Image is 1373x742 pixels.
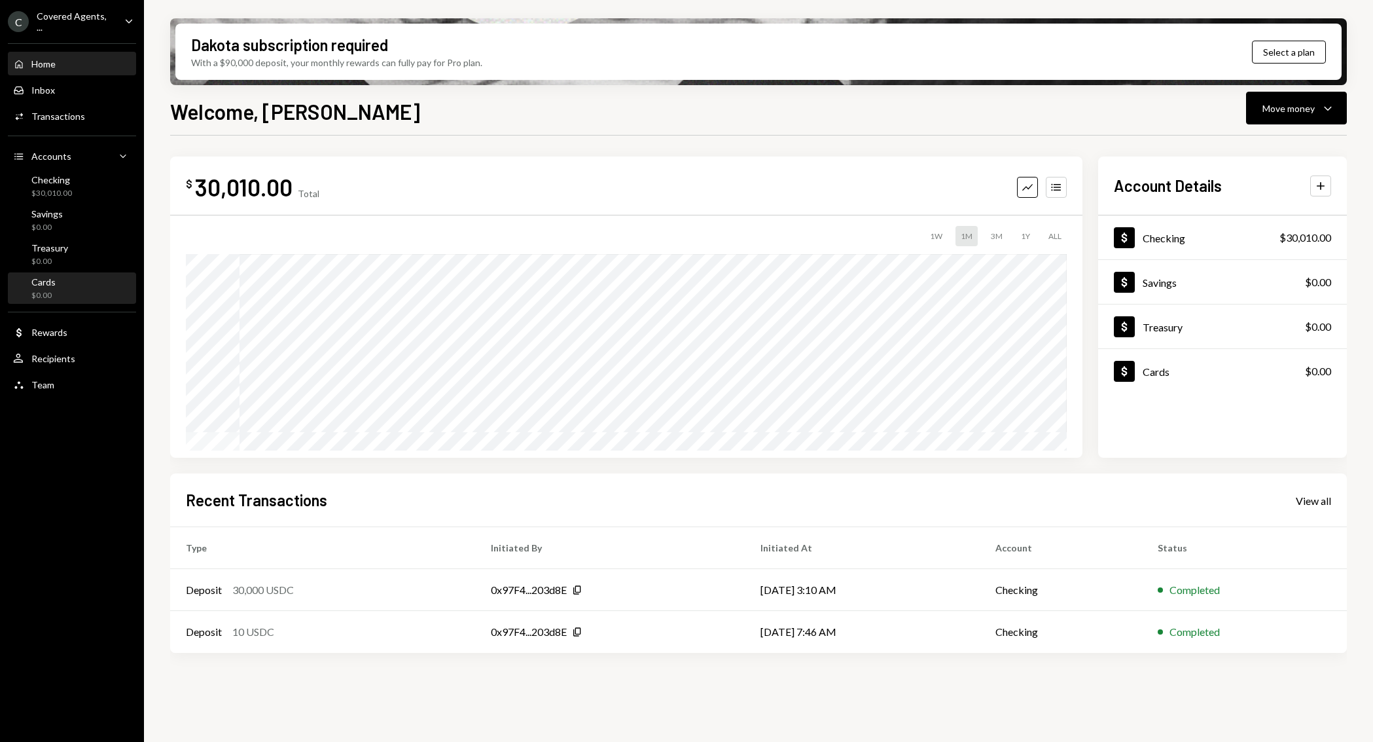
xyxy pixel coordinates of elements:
[31,327,67,338] div: Rewards
[745,569,980,611] td: [DATE] 3:10 AM
[1279,230,1331,246] div: $30,010.00
[986,226,1008,246] div: 3M
[1262,102,1315,115] div: Move money
[1016,226,1035,246] div: 1Y
[980,611,1141,653] td: Checking
[186,489,327,511] h2: Recent Transactions
[1043,226,1067,246] div: ALL
[31,242,68,253] div: Treasury
[31,222,63,233] div: $0.00
[8,204,136,236] a: Savings$0.00
[1296,494,1331,508] div: View all
[31,58,56,69] div: Home
[31,379,54,390] div: Team
[31,111,85,122] div: Transactions
[1305,363,1331,379] div: $0.00
[980,569,1141,611] td: Checking
[1143,321,1183,333] div: Treasury
[745,611,980,653] td: [DATE] 7:46 AM
[186,624,222,640] div: Deposit
[298,188,319,199] div: Total
[31,151,71,162] div: Accounts
[31,290,56,301] div: $0.00
[191,56,482,69] div: With a $90,000 deposit, your monthly rewards can fully pay for Pro plan.
[8,144,136,168] a: Accounts
[955,226,978,246] div: 1M
[8,272,136,304] a: Cards$0.00
[31,256,68,267] div: $0.00
[8,52,136,75] a: Home
[170,527,475,569] th: Type
[170,98,420,124] h1: Welcome, [PERSON_NAME]
[8,238,136,270] a: Treasury$0.00
[31,188,72,199] div: $30,010.00
[8,11,29,32] div: C
[1169,624,1220,640] div: Completed
[1098,215,1347,259] a: Checking$30,010.00
[232,624,274,640] div: 10 USDC
[1305,319,1331,335] div: $0.00
[1142,527,1347,569] th: Status
[491,624,567,640] div: 0x97F4...203d8E
[31,208,63,219] div: Savings
[1296,493,1331,508] a: View all
[37,10,114,33] div: Covered Agents, ...
[1143,365,1169,378] div: Cards
[1143,232,1185,244] div: Checking
[980,527,1141,569] th: Account
[31,84,55,96] div: Inbox
[925,226,948,246] div: 1W
[1098,349,1347,393] a: Cards$0.00
[1098,305,1347,348] a: Treasury$0.00
[31,276,56,288] div: Cards
[1098,260,1347,304] a: Savings$0.00
[31,174,72,185] div: Checking
[186,177,192,191] div: $
[1246,92,1347,124] button: Move money
[195,172,293,202] div: 30,010.00
[8,346,136,370] a: Recipients
[745,527,980,569] th: Initiated At
[1305,274,1331,290] div: $0.00
[8,78,136,102] a: Inbox
[31,353,75,364] div: Recipients
[8,373,136,396] a: Team
[1114,175,1222,196] h2: Account Details
[1143,276,1177,289] div: Savings
[1169,582,1220,598] div: Completed
[232,582,294,598] div: 30,000 USDC
[191,34,388,56] div: Dakota subscription required
[8,320,136,344] a: Rewards
[8,104,136,128] a: Transactions
[491,582,567,598] div: 0x97F4...203d8E
[475,527,745,569] th: Initiated By
[1252,41,1326,64] button: Select a plan
[186,582,222,598] div: Deposit
[8,170,136,202] a: Checking$30,010.00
